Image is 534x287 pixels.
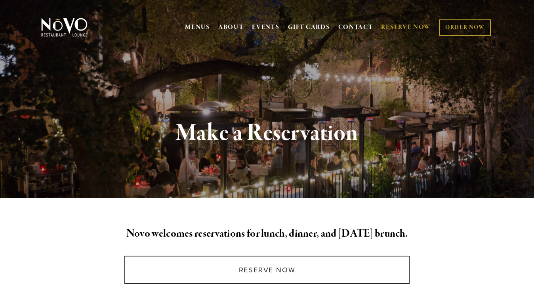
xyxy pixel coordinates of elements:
a: RESERVE NOW [381,20,431,35]
img: Novo Restaurant &amp; Lounge [40,17,89,37]
a: ABOUT [218,23,244,31]
a: GIFT CARDS [288,20,330,35]
a: CONTACT [338,20,373,35]
a: ORDER NOW [439,19,491,36]
h2: Novo welcomes reservations for lunch, dinner, and [DATE] brunch. [53,226,481,242]
strong: Make a Reservation [176,118,359,148]
a: Reserve Now [124,256,409,284]
a: EVENTS [252,23,279,31]
a: MENUS [185,23,210,31]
